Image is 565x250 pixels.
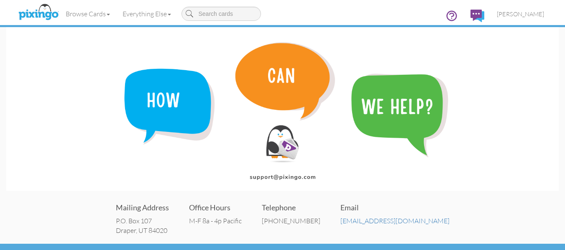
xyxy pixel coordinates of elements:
a: [EMAIL_ADDRESS][DOMAIN_NAME] [340,217,450,225]
h4: Mailing Address [116,204,169,212]
div: M-F 8a - 4p Pacific [189,216,242,226]
img: pixingo logo [16,2,61,23]
span: [PERSON_NAME] [497,10,544,18]
input: Search cards [182,7,261,21]
address: P.O. Box 107 Draper, UT 84020 [116,216,169,235]
img: comments.svg [470,10,484,22]
a: Browse Cards [59,3,116,24]
h4: Office Hours [189,204,242,212]
img: contact-banner.png [6,27,559,191]
h4: Email [340,204,450,212]
h4: Telephone [262,204,320,212]
div: [PHONE_NUMBER] [262,216,320,226]
a: [PERSON_NAME] [491,3,550,25]
a: Everything Else [116,3,177,24]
